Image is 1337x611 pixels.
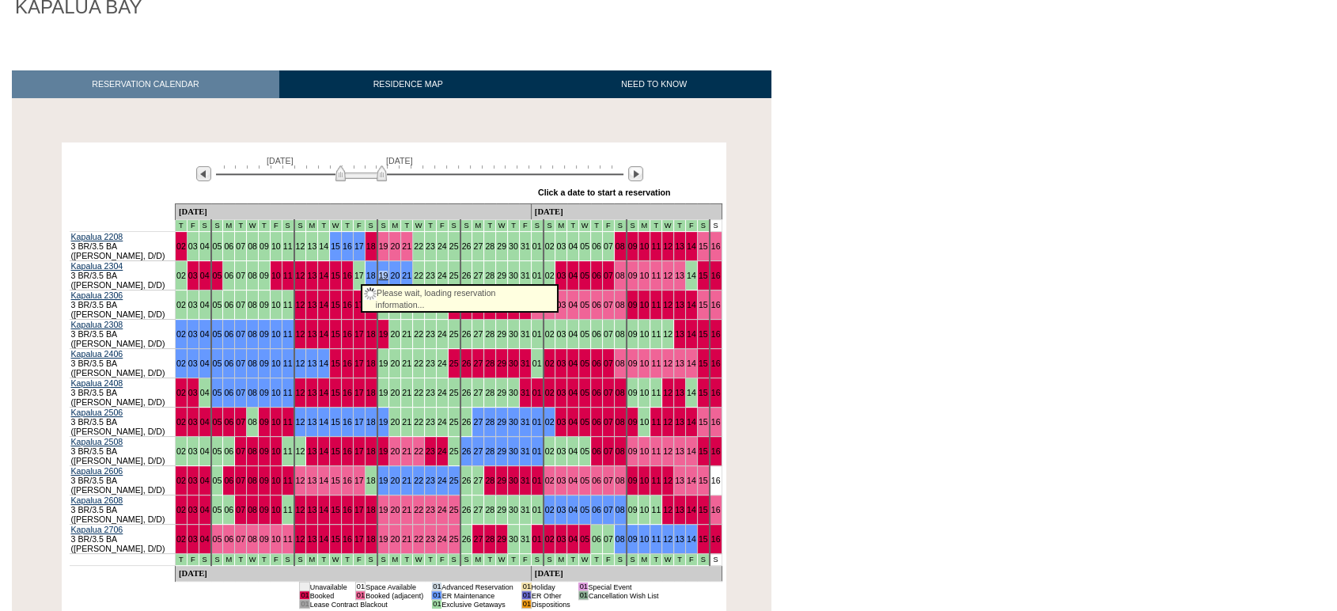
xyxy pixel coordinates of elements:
a: 03 [188,388,198,397]
a: 18 [366,241,376,251]
a: 11 [651,271,661,280]
a: 19 [379,329,388,339]
a: 12 [663,241,672,251]
a: 22 [414,271,423,280]
a: 03 [556,241,566,251]
a: 05 [580,241,589,251]
a: 13 [675,300,684,309]
a: 10 [271,271,281,280]
a: 30 [509,388,518,397]
a: 03 [188,359,198,368]
a: Kapalua 2506 [71,408,123,417]
a: 26 [462,359,472,368]
a: 08 [248,300,257,309]
a: 15 [331,300,340,309]
a: 08 [248,241,257,251]
a: 09 [628,241,638,251]
a: 10 [271,241,281,251]
a: 12 [296,359,305,368]
a: 27 [473,388,483,397]
a: 08 [248,329,257,339]
a: 11 [283,417,293,427]
a: 09 [628,388,638,397]
a: 02 [176,271,186,280]
a: 11 [283,329,293,339]
a: 04 [568,271,578,280]
a: 18 [366,271,376,280]
a: 05 [580,359,589,368]
a: 05 [213,241,222,251]
a: 26 [462,329,472,339]
a: 03 [188,329,198,339]
a: 28 [485,388,494,397]
a: RESIDENCE MAP [279,70,537,98]
a: 22 [414,417,423,427]
a: 08 [615,329,625,339]
a: 19 [379,359,388,368]
a: 11 [651,329,661,339]
a: 29 [497,388,506,397]
a: 02 [176,359,186,368]
a: 24 [437,271,447,280]
a: 09 [628,300,638,309]
a: 12 [296,417,305,427]
a: 06 [224,359,233,368]
a: 13 [307,300,316,309]
a: 12 [663,271,672,280]
a: 16 [711,271,721,280]
a: 15 [331,271,340,280]
a: 04 [568,329,578,339]
a: 15 [699,388,708,397]
a: 02 [176,241,186,251]
a: 02 [545,329,555,339]
a: 08 [248,359,257,368]
a: 03 [556,300,566,309]
a: 16 [343,329,352,339]
a: 01 [532,388,542,397]
a: 10 [271,417,281,427]
a: 15 [331,417,340,427]
a: 13 [675,241,684,251]
a: 06 [224,300,233,309]
a: 15 [699,359,708,368]
a: 05 [213,359,222,368]
a: 13 [307,241,316,251]
a: 07 [604,388,613,397]
a: 12 [296,388,305,397]
a: 04 [200,300,210,309]
a: 16 [711,300,721,309]
a: 02 [545,271,555,280]
a: 16 [343,271,352,280]
a: 08 [248,388,257,397]
a: 14 [687,388,696,397]
a: 28 [485,329,494,339]
a: 09 [628,329,638,339]
a: 17 [354,300,364,309]
a: 06 [592,329,601,339]
a: 04 [568,388,578,397]
a: 16 [711,241,721,251]
a: 12 [296,300,305,309]
a: 20 [390,241,400,251]
a: 11 [283,300,293,309]
a: 30 [509,241,518,251]
a: 07 [236,271,245,280]
a: 01 [532,359,542,368]
a: 07 [236,417,245,427]
a: 09 [259,329,269,339]
a: 04 [568,359,578,368]
a: 09 [628,271,638,280]
a: 05 [213,271,222,280]
img: Next [628,166,643,181]
a: 14 [687,300,696,309]
a: 26 [462,417,472,427]
a: 13 [307,417,316,427]
a: 13 [307,359,316,368]
a: 12 [296,329,305,339]
a: 07 [604,359,613,368]
a: 16 [343,417,352,427]
a: 27 [473,417,483,427]
a: 16 [343,359,352,368]
a: 22 [414,359,423,368]
a: 09 [628,359,638,368]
